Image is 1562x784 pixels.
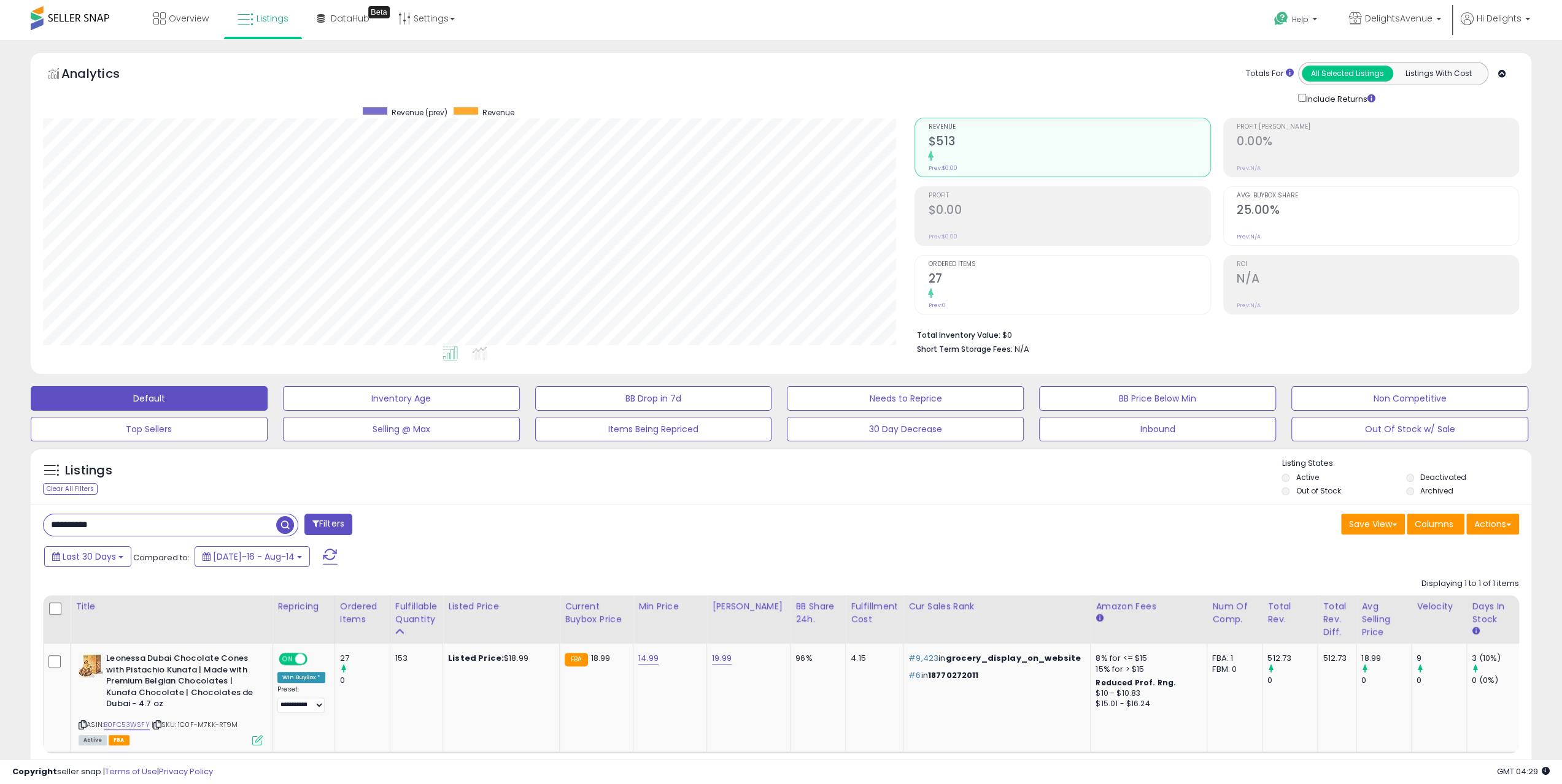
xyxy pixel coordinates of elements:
[908,652,938,664] span: #9,423
[1267,675,1317,686] div: 0
[159,766,213,777] a: Privacy Policy
[1237,192,1518,199] span: Avg. Buybox Share
[535,386,772,411] button: BB Drop in 7d
[1472,600,1517,626] div: Days In Stock
[43,483,98,495] div: Clear All Filters
[12,766,213,778] div: seller snap | |
[109,735,130,745] span: FBA
[105,766,157,777] a: Terms of Use
[795,653,836,664] div: 96%
[277,685,325,713] div: Preset:
[104,720,150,730] a: B0FC53WSFY
[1407,514,1464,535] button: Columns
[340,675,390,686] div: 0
[1246,68,1294,80] div: Totals For
[448,652,504,664] b: Listed Price:
[283,386,520,411] button: Inventory Age
[1212,664,1253,675] div: FBM: 0
[133,552,190,563] span: Compared to:
[1096,677,1176,688] b: Reduced Prof. Rng.
[1420,485,1453,496] label: Archived
[1417,675,1466,686] div: 0
[1237,124,1518,131] span: Profit [PERSON_NAME]
[1274,11,1289,26] i: Get Help
[1267,600,1312,626] div: Total Rev.
[1461,12,1530,40] a: Hi Delights
[712,652,732,664] a: 19.99
[1477,12,1521,25] span: Hi Delights
[12,766,57,777] strong: Copyright
[908,600,1085,613] div: Cur Sales Rank
[1096,600,1202,613] div: Amazon Fees
[1289,91,1390,105] div: Include Returns
[44,546,131,567] button: Last 30 Days
[795,600,840,626] div: BB Share 24h.
[1421,578,1519,590] div: Displaying 1 to 1 of 1 items
[65,462,112,479] h5: Listings
[1237,233,1261,240] small: Prev: N/A
[1237,272,1518,288] h2: N/A
[945,652,1081,664] span: grocery_display_on_website
[908,670,1081,681] p: in
[106,653,255,713] b: Leonessa Dubai Chocolate Cones with Pistachio Kunafa | Made with Premium Belgian Chocolates | Kun...
[928,192,1210,199] span: Profit
[340,600,385,626] div: Ordered Items
[851,653,894,664] div: 4.15
[340,653,390,664] div: 27
[331,12,369,25] span: DataHub
[1341,514,1405,535] button: Save View
[851,600,898,626] div: Fulfillment Cost
[1420,472,1466,482] label: Deactivated
[169,12,209,25] span: Overview
[213,550,295,563] span: [DATE]-16 - Aug-14
[79,735,107,745] span: All listings currently available for purchase on Amazon
[1393,66,1484,82] button: Listings With Cost
[916,327,1510,341] li: $0
[638,652,659,664] a: 14.99
[928,134,1210,151] h2: $513
[304,514,352,535] button: Filters
[908,669,921,681] span: #6
[1472,626,1479,637] small: Days In Stock.
[277,672,325,683] div: Win BuyBox *
[787,417,1024,441] button: 30 Day Decrease
[1237,164,1261,172] small: Prev: N/A
[928,203,1210,219] h2: $0.00
[908,653,1081,664] p: in
[482,107,514,118] span: Revenue
[1361,675,1411,686] div: 0
[928,669,979,681] span: 18770272011
[1415,518,1453,530] span: Columns
[565,600,628,626] div: Current Buybox Price
[1096,664,1197,675] div: 15% for > $15
[31,386,268,411] button: Default
[257,12,288,25] span: Listings
[928,302,945,309] small: Prev: 0
[1361,600,1406,639] div: Avg Selling Price
[448,600,554,613] div: Listed Price
[1237,302,1261,309] small: Prev: N/A
[448,653,550,664] div: $18.99
[565,653,587,666] small: FBA
[1212,653,1253,664] div: FBA: 1
[195,546,310,567] button: [DATE]-16 - Aug-14
[1497,766,1550,777] span: 2025-09-15 04:29 GMT
[928,272,1210,288] h2: 27
[1096,688,1197,699] div: $10 - $10.83
[1096,653,1197,664] div: 8% for <= $15
[152,720,238,729] span: | SKU: 1C0F-M7KK-RT9M
[61,65,144,85] h5: Analytics
[368,6,390,18] div: Tooltip anchor
[1291,386,1528,411] button: Non Competitive
[1472,675,1521,686] div: 0 (0%)
[1472,653,1521,664] div: 3 (10%)
[1466,514,1519,535] button: Actions
[1039,417,1276,441] button: Inbound
[1014,343,1029,355] span: N/A
[1296,472,1318,482] label: Active
[1282,458,1531,470] p: Listing States:
[79,653,263,744] div: ASIN:
[1212,600,1257,626] div: Num of Comp.
[928,124,1210,131] span: Revenue
[1267,653,1317,664] div: 512.73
